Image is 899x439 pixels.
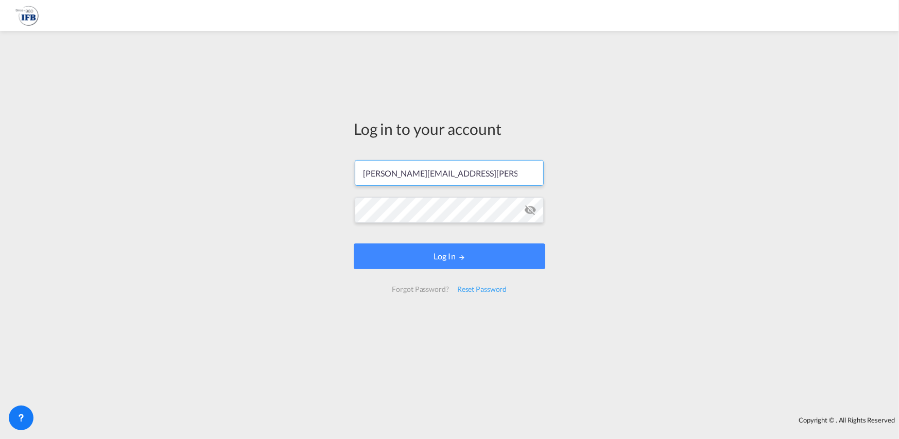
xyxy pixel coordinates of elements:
input: Enter email/phone number [355,160,544,186]
div: Reset Password [453,280,511,298]
button: LOGIN [354,243,545,269]
md-icon: icon-eye-off [524,204,537,216]
div: Log in to your account [354,118,545,139]
div: Forgot Password? [388,280,453,298]
img: b628ab10256c11eeb52753acbc15d091.png [15,4,39,27]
